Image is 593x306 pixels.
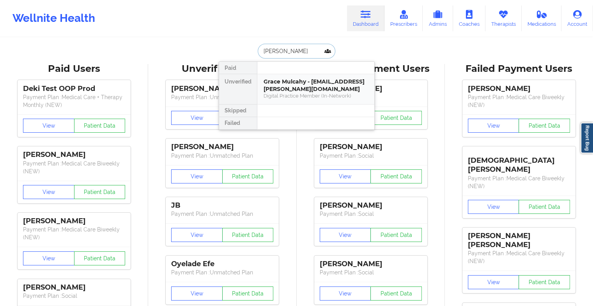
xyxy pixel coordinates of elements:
[171,142,273,151] div: [PERSON_NAME]
[23,93,125,109] p: Payment Plan : Medical Care + Therapy Monthly (NEW)
[219,117,257,130] div: Failed
[219,74,257,105] div: Unverified
[320,228,371,242] button: View
[171,169,223,183] button: View
[23,226,125,241] p: Payment Plan : Medical Care Biweekly (NEW)
[519,275,570,289] button: Patient Data
[264,93,368,99] div: Digital Practice Member (In-Network)
[468,174,570,190] p: Payment Plan : Medical Care Biweekly (NEW)
[74,119,126,133] button: Patient Data
[171,93,273,101] p: Payment Plan : Unmatched Plan
[320,142,422,151] div: [PERSON_NAME]
[468,84,570,93] div: [PERSON_NAME]
[320,269,422,276] p: Payment Plan : Social
[171,152,273,160] p: Payment Plan : Unmatched Plan
[581,123,593,153] a: Report Bug
[423,5,453,31] a: Admins
[370,286,422,301] button: Patient Data
[561,5,593,31] a: Account
[485,5,522,31] a: Therapists
[171,201,273,210] div: JB
[222,169,274,183] button: Patient Data
[519,119,570,133] button: Patient Data
[468,231,570,249] div: [PERSON_NAME] [PERSON_NAME]
[23,84,125,93] div: Deki Test OOP Prod
[5,63,143,75] div: Paid Users
[222,228,274,242] button: Patient Data
[23,217,125,226] div: [PERSON_NAME]
[468,93,570,109] p: Payment Plan : Medical Care Biweekly (NEW)
[74,251,126,265] button: Patient Data
[23,160,125,175] p: Payment Plan : Medical Care Biweekly (NEW)
[347,5,384,31] a: Dashboard
[320,201,422,210] div: [PERSON_NAME]
[468,150,570,174] div: [DEMOGRAPHIC_DATA][PERSON_NAME]
[450,63,588,75] div: Failed Payment Users
[23,119,74,133] button: View
[171,260,273,269] div: Oyelade Efe
[453,5,485,31] a: Coaches
[171,269,273,276] p: Payment Plan : Unmatched Plan
[519,200,570,214] button: Patient Data
[23,251,74,265] button: View
[320,210,422,218] p: Payment Plan : Social
[370,169,422,183] button: Patient Data
[370,228,422,242] button: Patient Data
[219,62,257,74] div: Paid
[468,249,570,265] p: Payment Plan : Medical Care Biweekly (NEW)
[171,228,223,242] button: View
[171,111,223,125] button: View
[23,292,125,300] p: Payment Plan : Social
[320,152,422,160] p: Payment Plan : Social
[23,283,125,292] div: [PERSON_NAME]
[264,78,368,93] div: Grace Mulcahy - [EMAIL_ADDRESS][PERSON_NAME][DOMAIN_NAME]
[320,260,422,269] div: [PERSON_NAME]
[468,275,519,289] button: View
[468,119,519,133] button: View
[222,286,274,301] button: Patient Data
[219,105,257,117] div: Skipped
[320,169,371,183] button: View
[320,286,371,301] button: View
[171,210,273,218] p: Payment Plan : Unmatched Plan
[23,185,74,199] button: View
[74,185,126,199] button: Patient Data
[370,111,422,125] button: Patient Data
[468,200,519,214] button: View
[23,150,125,159] div: [PERSON_NAME]
[384,5,423,31] a: Prescribers
[154,63,291,75] div: Unverified Users
[171,84,273,93] div: [PERSON_NAME]
[522,5,562,31] a: Medications
[171,286,223,301] button: View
